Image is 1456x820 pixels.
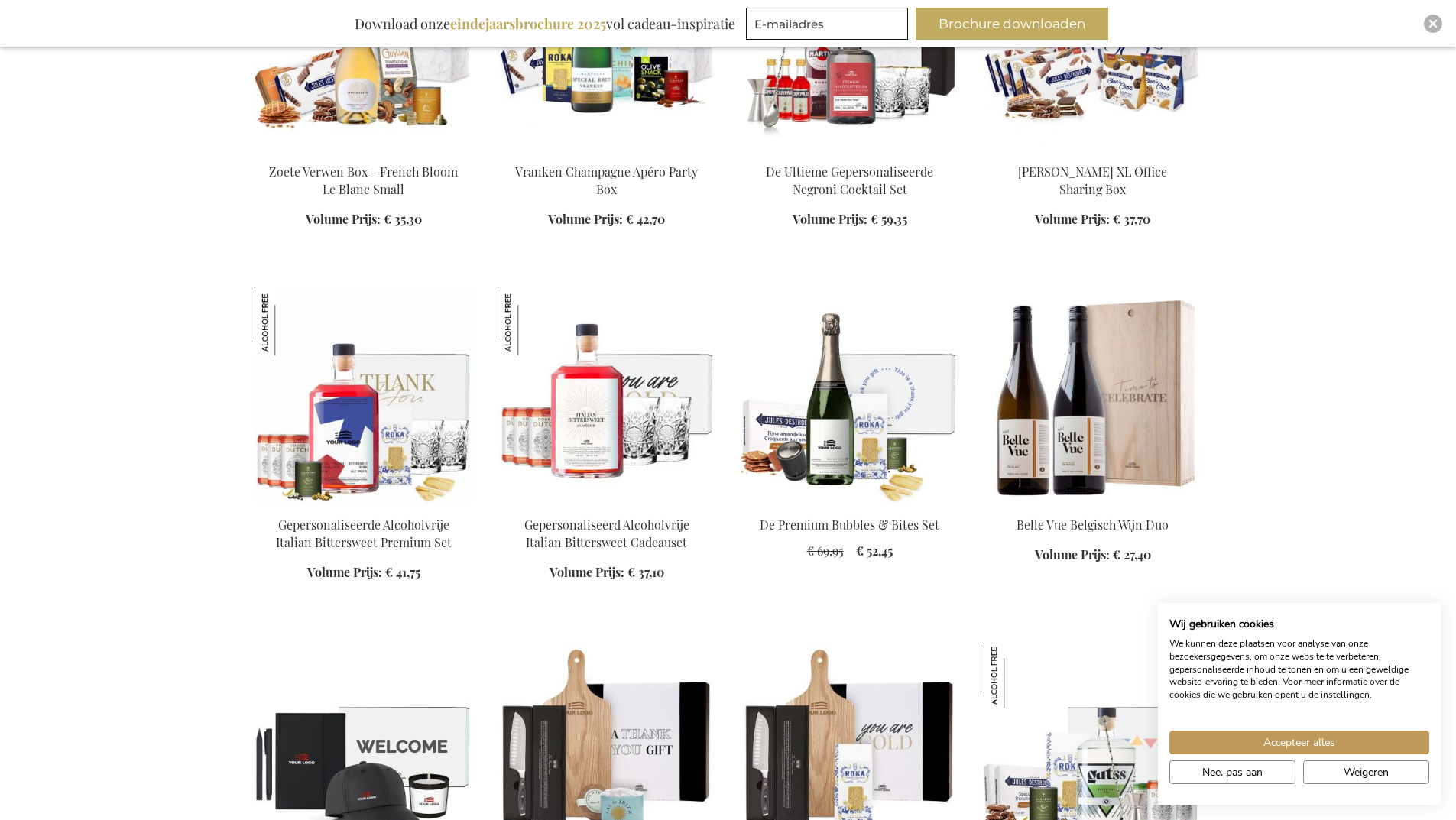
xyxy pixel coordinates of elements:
[871,211,907,227] span: € 59,35
[498,290,563,355] img: Gepersonaliseerd Alcoholvrije Italian Bittersweet Cadeauset
[793,211,867,227] span: Volume Prijs:
[1018,164,1167,197] a: [PERSON_NAME] XL Office Sharing Box
[1344,764,1389,780] span: Weigeren
[1035,211,1110,227] span: Volume Prijs:
[1428,19,1438,28] img: Close
[1113,546,1151,562] span: € 27,40
[276,517,452,550] a: Gepersonaliseerde Alcoholvrije Italian Bittersweet Premium Set
[856,543,893,559] span: € 52,45
[741,144,959,159] a: The Ultimate Personalized Negroni Cocktail Set De Ultieme Gepersonaliseerde Negroni Cocktail Set
[1169,637,1429,702] p: We kunnen deze plaatsen voor analyse van onze bezoekersgegevens, om onze website te verbeteren, g...
[807,543,844,559] span: € 69,95
[1169,760,1295,784] button: Pas cookie voorkeuren aan
[515,164,698,197] a: Vranken Champagne Apéro Party Box
[916,8,1108,40] button: Brochure downloaden
[348,8,742,40] div: Download onze vol cadeau-inspiratie
[550,564,664,582] a: Volume Prijs: € 37,10
[746,8,908,40] input: E-mailadres
[548,211,665,228] a: Volume Prijs: € 42,70
[306,211,381,227] span: Volume Prijs:
[746,8,913,44] form: marketing offers and promotions
[255,290,320,355] img: Gepersonaliseerde Alcoholvrije Italian Bittersweet Premium Set
[498,498,716,512] a: Personalised Non-Alcoholic Italian Bittersweet Gift Gepersonaliseerd Alcoholvrije Italian Bitters...
[1035,546,1110,562] span: Volume Prijs:
[1202,764,1263,780] span: Nee, pas aan
[255,144,473,159] a: Sweet Treats Box - French Bloom Le Blanc Small Zoete Verwen Box - French Bloom Le Blanc Small
[984,144,1202,159] a: Jules Destrooper XL Office Sharing Box Jules Destrooper XL Office Sharing Box
[627,564,664,580] span: € 37,10
[766,164,933,197] a: De Ultieme Gepersonaliseerde Negroni Cocktail Set
[984,498,1202,512] a: Belle Vue Belgisch Wijn Duo
[524,517,689,550] a: Gepersonaliseerd Alcoholvrije Italian Bittersweet Cadeauset
[1303,760,1429,784] button: Alle cookies weigeren
[984,290,1202,504] img: Belle Vue Belgisch Wijn Duo
[548,211,623,227] span: Volume Prijs:
[450,15,606,33] b: eindejaarsbrochure 2025
[550,564,624,580] span: Volume Prijs:
[1017,517,1169,533] a: Belle Vue Belgisch Wijn Duo
[741,290,959,504] img: The Premium Bubbles & Bites Set
[307,564,382,580] span: Volume Prijs:
[498,290,716,504] img: Personalised Non-Alcoholic Italian Bittersweet Gift
[760,517,939,533] a: De Premium Bubbles & Bites Set
[984,643,1049,708] img: Gutss Alcoholvrije Gin & Tonic Set
[1035,211,1150,228] a: Volume Prijs: € 37,70
[626,211,665,227] span: € 42,70
[255,290,473,504] img: Personalised Non-Alcoholic Italian Bittersweet Premium Set
[307,564,420,582] a: Volume Prijs: € 41,75
[269,164,458,197] a: Zoete Verwen Box - French Bloom Le Blanc Small
[1169,731,1429,754] button: Accepteer alle cookies
[1035,546,1151,564] a: Volume Prijs: € 27,40
[255,498,473,512] a: Personalised Non-Alcoholic Italian Bittersweet Premium Set Gepersonaliseerde Alcoholvrije Italian...
[793,211,907,228] a: Volume Prijs: € 59,35
[1113,211,1150,227] span: € 37,70
[1424,15,1442,33] div: Close
[498,144,716,159] a: Vranken Champagne Apéro Party Box Vranken Champagne Apéro Party Box
[1169,617,1429,631] h2: Wij gebruiken cookies
[306,211,422,228] a: Volume Prijs: € 35,30
[741,498,959,512] a: The Premium Bubbles & Bites Set
[384,211,422,227] span: € 35,30
[1263,734,1335,750] span: Accepteer alles
[385,564,420,580] span: € 41,75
